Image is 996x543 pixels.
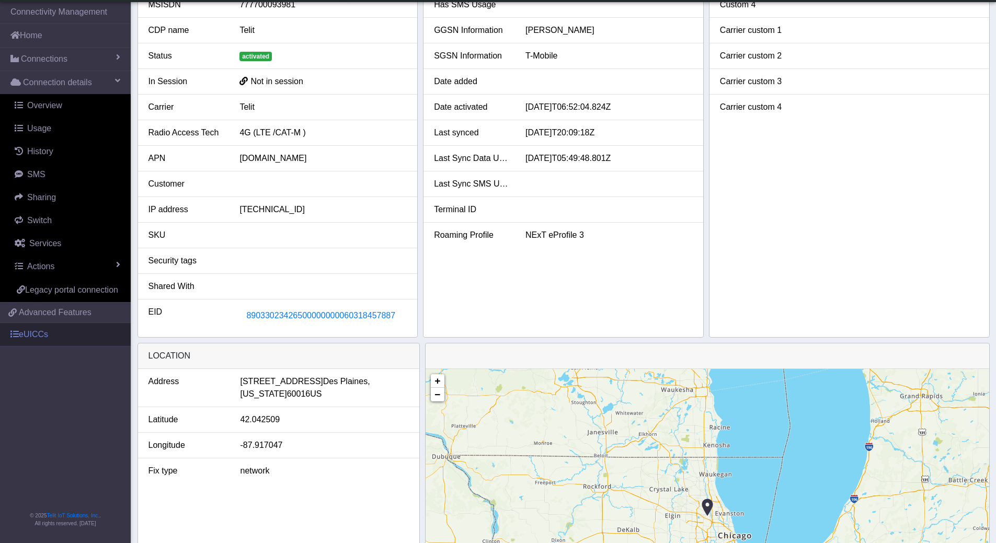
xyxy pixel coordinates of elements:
span: Usage [27,124,51,133]
div: Carrier custom 3 [712,75,804,88]
div: Fix type [141,465,233,477]
div: Address [141,375,233,400]
span: Sharing [27,193,56,202]
div: Shared With [141,280,232,293]
span: Switch [27,216,52,225]
div: In Session [141,75,232,88]
div: Carrier custom 1 [712,24,804,37]
div: NExT eProfile 3 [518,229,701,241]
div: Status [141,50,232,62]
a: Telit IoT Solutions, Inc. [47,513,99,518]
span: Overview [27,101,62,110]
a: Actions [4,255,131,278]
span: Actions [27,262,54,271]
div: [DATE]T20:09:18Z [518,126,701,139]
div: Last synced [426,126,518,139]
div: network [233,465,417,477]
div: Telit [232,24,415,37]
span: Advanced Features [19,306,91,319]
a: Sharing [4,186,131,209]
div: [DOMAIN_NAME] [232,152,415,165]
span: US [310,388,322,400]
a: Overview [4,94,131,117]
div: Roaming Profile [426,229,518,241]
span: Connection details [23,76,92,89]
div: 42.042509 [233,413,417,426]
div: Carrier custom 4 [712,101,804,113]
div: Latitude [141,413,233,426]
div: Radio Access Tech [141,126,232,139]
div: 4G (LTE /CAT-M ) [232,126,415,139]
div: Carrier [141,101,232,113]
div: [DATE]T06:52:04.824Z [518,101,701,113]
div: Telit [232,101,415,113]
div: Date added [426,75,518,88]
div: GGSN Information [426,24,518,37]
a: Switch [4,209,131,232]
div: SGSN Information [426,50,518,62]
a: SMS [4,163,131,186]
span: Services [29,239,61,248]
a: Usage [4,117,131,140]
button: 89033023426500000000060318457887 [239,306,402,326]
div: [TECHNICAL_ID] [232,203,415,216]
span: [STREET_ADDRESS] [241,375,323,388]
div: CDP name [141,24,232,37]
div: SKU [141,229,232,241]
a: History [4,140,131,163]
span: SMS [27,170,45,179]
div: Carrier custom 2 [712,50,804,62]
div: LOCATION [138,343,419,369]
span: Not in session [250,77,303,86]
div: Last Sync Data Usage [426,152,518,165]
span: Legacy portal connection [25,285,118,294]
span: activated [239,52,272,61]
span: [US_STATE] [241,388,287,400]
span: 89033023426500000000060318457887 [246,311,395,320]
span: Des Plaines, [323,375,370,388]
div: [DATE]T05:49:48.801Z [518,152,701,165]
div: Customer [141,178,232,190]
span: History [27,147,53,156]
div: EID [141,306,232,326]
div: Longitude [141,439,233,452]
span: Connections [21,53,67,65]
div: T-Mobile [518,50,701,62]
div: Last Sync SMS Usage [426,178,518,190]
div: [PERSON_NAME] [518,24,701,37]
div: APN [141,152,232,165]
div: Terminal ID [426,203,518,216]
span: 60016 [287,388,311,400]
a: Zoom out [431,388,444,401]
div: Security tags [141,255,232,267]
div: Date activated [426,101,518,113]
a: Zoom in [431,374,444,388]
div: IP address [141,203,232,216]
a: Services [4,232,131,255]
div: -87.917047 [233,439,417,452]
